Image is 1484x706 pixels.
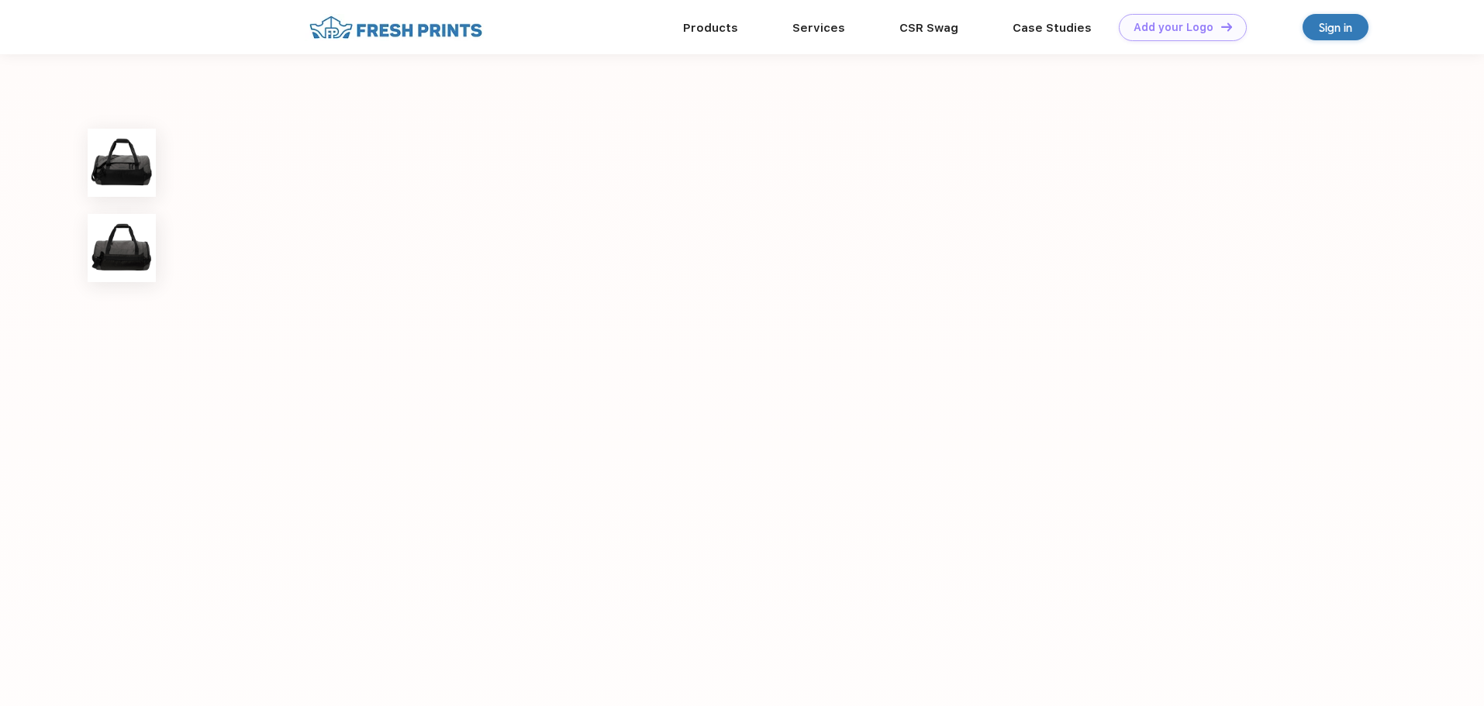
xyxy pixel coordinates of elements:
[1319,19,1352,36] div: Sign in
[88,214,156,282] img: func=resize&h=100
[1303,14,1368,40] a: Sign in
[899,21,958,35] a: CSR Swag
[683,21,738,35] a: Products
[1134,21,1213,34] div: Add your Logo
[1221,22,1232,31] img: DT
[792,21,845,35] a: Services
[305,14,487,41] img: fo%20logo%202.webp
[88,129,156,197] img: func=resize&h=100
